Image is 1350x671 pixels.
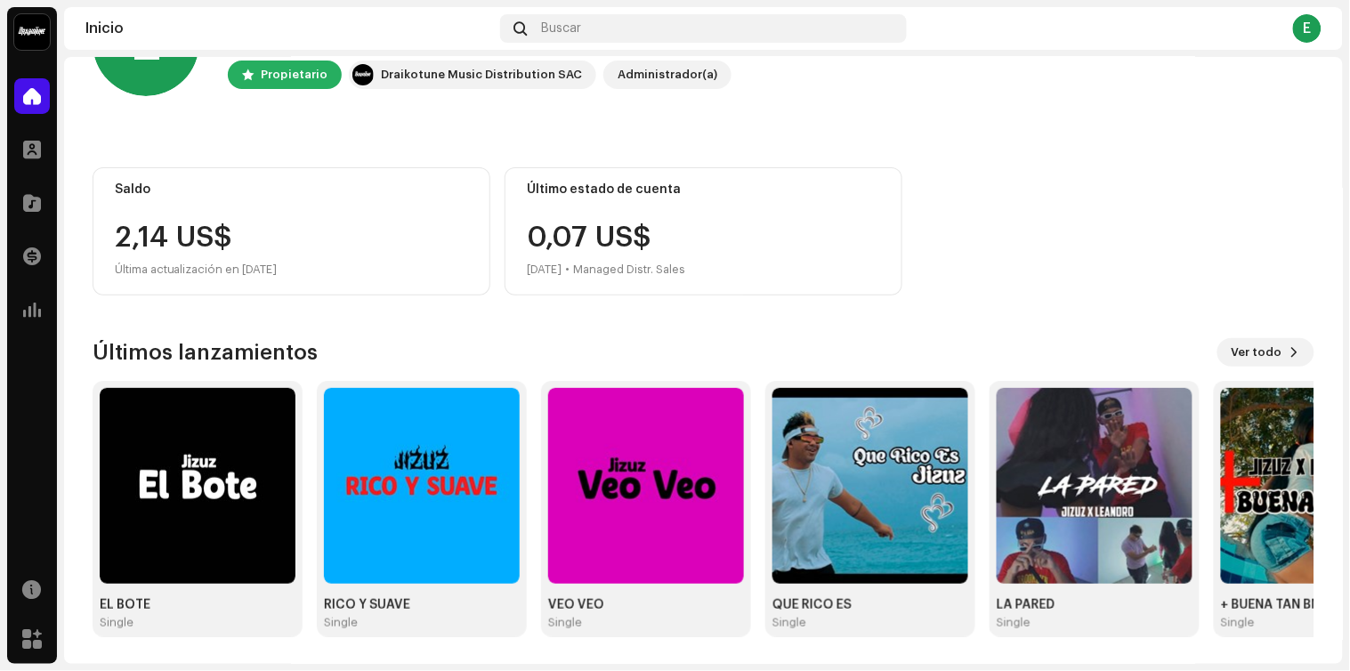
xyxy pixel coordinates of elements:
div: Managed Distr. Sales [573,259,685,280]
span: Buscar [542,21,582,36]
div: Inicio [85,21,493,36]
div: [DATE] [527,259,562,280]
div: Single [324,616,358,630]
div: VEO VEO [548,598,744,612]
div: RICO Y SUAVE [324,598,520,612]
div: Draikotune Music Distribution SAC [381,64,582,85]
img: 10370c6a-d0e2-4592-b8a2-38f444b0ca44 [352,64,374,85]
img: 86d230c3-bacf-4199-a308-ca7c1de47abf [997,388,1192,584]
div: • [565,259,570,280]
div: Administrador(a) [618,64,717,85]
span: Ver todo [1232,335,1282,370]
img: 0866924e-eaa2-4798-a6e6-0449853f768a [548,388,744,584]
div: Single [1221,616,1255,630]
img: 6b6bdd1b-61f2-4c35-bac7-9a3c97a7d775 [324,388,520,584]
img: 10370c6a-d0e2-4592-b8a2-38f444b0ca44 [14,14,50,50]
re-o-card-value: Último estado de cuenta [505,167,902,295]
img: fe5d857a-75e4-497b-9969-526847230a59 [772,388,968,584]
div: Single [997,616,1031,630]
h3: Últimos lanzamientos [93,338,318,367]
div: LA PARED [997,598,1192,612]
div: Single [548,616,582,630]
button: Ver todo [1217,338,1314,367]
div: Último estado de cuenta [527,182,880,197]
div: Single [772,616,806,630]
div: Saldo [115,182,468,197]
div: Single [100,616,133,630]
div: Última actualización en [DATE] [115,259,468,280]
div: QUE RICO ES [772,598,968,612]
div: E [1293,14,1322,43]
re-o-card-value: Saldo [93,167,490,295]
div: EL BOTE [100,598,295,612]
img: 11f7e051-8a2e-49b0-941d-794808b9f2cb [100,388,295,584]
div: Propietario [261,64,327,85]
